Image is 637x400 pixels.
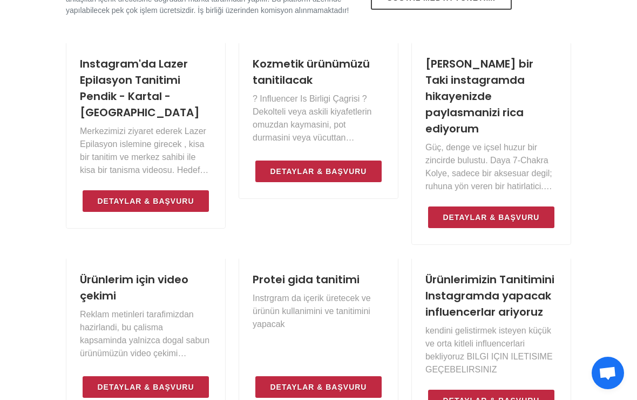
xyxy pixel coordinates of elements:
p: ? Influencer Is Birligi Çagrisi ? Dekolteli veya askili kiyafetlerin omuzdan kaymasini, pot durma... [253,92,384,144]
p: Güç, denge ve içsel huzur bir zincirde bulustu. Daya 7-Chakra Kolye, sadece bir aksesuar degil; r... [425,141,557,193]
a: Ürünlerim için video çekimi [80,272,188,303]
span: Detaylar & Başvuru [443,211,539,224]
p: Instrgram da içerik üretecek ve ürünün kullanimini ve tanitimini yapacak [253,292,384,331]
a: Detaylar & Başvuru [83,376,209,398]
span: Detaylar & Başvuru [97,195,194,208]
a: Instagram'da Lazer Epilasyon Tanitimi Pendik - Kartal - [GEOGRAPHIC_DATA] [80,56,200,120]
span: Detaylar & Başvuru [270,165,367,178]
span: Detaylar & Başvuru [270,381,367,394]
a: Açık sohbet [592,357,624,389]
a: Ürünlerimizin Tanitimini Instagramda yapacak influencerlar ariyoruz [425,272,554,319]
a: Detaylar & Başvuru [83,190,209,212]
a: [PERSON_NAME] bir Taki instagramda hikayenizde paylasmanizi rica ediyorum [425,56,533,136]
p: Reklam metinleri tarafimizdan hazirlandi, bu çalisma kapsaminda yalnizca dogal sabun ürünümüzün v... [80,308,212,360]
a: Detaylar & Başvuru [428,206,554,228]
a: Detaylar & Başvuru [255,161,382,182]
a: Detaylar & Başvuru [255,376,382,398]
a: Protei gida tanitimi [253,272,360,287]
p: kendini gelistirmek isteyen küçük ve orta kitleli influencerlari bekliyoruz BILGI IÇIN ILETISIME ... [425,324,557,376]
span: Detaylar & Başvuru [97,381,194,394]
p: Merkezimizi ziyaret ederek Lazer Epilasyon islemine girecek , kisa bir tanitim ve merkez sahibi i... [80,125,212,177]
a: Kozmetik ürünümüzü tanitilacak [253,56,370,88]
